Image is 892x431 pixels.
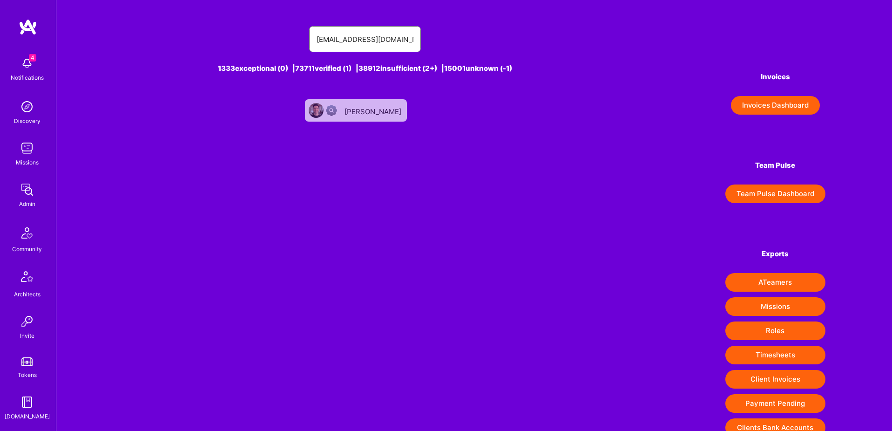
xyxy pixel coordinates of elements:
[123,63,607,73] div: 1333 exceptional (0) | 73711 verified (1) | 38912 insufficient (2+) | 15001 unknown (-1)
[326,105,337,116] img: Not Scrubbed
[19,199,35,209] div: Admin
[725,297,825,316] button: Missions
[12,244,42,254] div: Community
[19,19,37,35] img: logo
[725,73,825,81] h4: Invoices
[5,411,50,421] div: [DOMAIN_NAME]
[16,222,38,244] img: Community
[317,27,413,51] input: Search for an A-Teamer
[20,331,34,341] div: Invite
[18,97,36,116] img: discovery
[18,54,36,73] img: bell
[725,370,825,389] button: Client Invoices
[345,104,403,116] div: [PERSON_NAME]
[16,267,38,289] img: Architects
[725,394,825,413] button: Payment Pending
[731,96,820,115] button: Invoices Dashboard
[14,116,41,126] div: Discovery
[18,180,36,199] img: admin teamwork
[725,185,825,203] button: Team Pulse Dashboard
[301,96,411,125] a: User AvatarNot Scrubbed[PERSON_NAME]
[725,161,825,170] h4: Team Pulse
[725,273,825,292] button: ATeamers
[14,289,41,299] div: Architects
[725,322,825,340] button: Roles
[18,312,36,331] img: Invite
[11,73,44,82] div: Notifications
[725,346,825,364] button: Timesheets
[309,103,324,118] img: User Avatar
[18,393,36,411] img: guide book
[725,96,825,115] a: Invoices Dashboard
[16,157,39,167] div: Missions
[29,54,36,62] span: 4
[725,250,825,258] h4: Exports
[18,139,36,157] img: teamwork
[21,357,33,366] img: tokens
[18,370,37,380] div: Tokens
